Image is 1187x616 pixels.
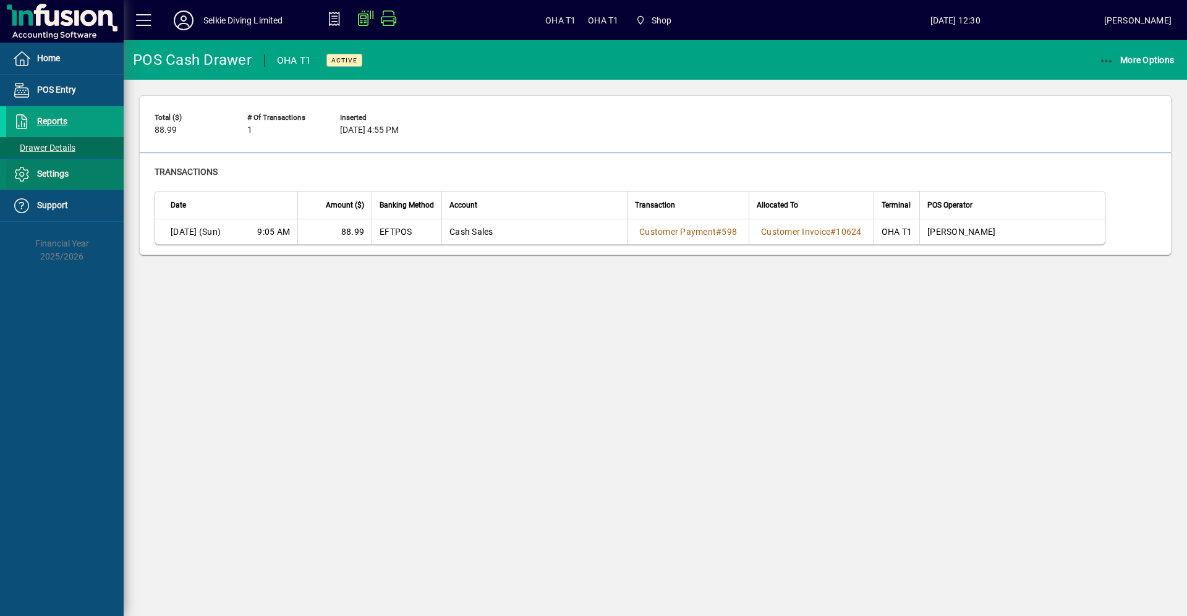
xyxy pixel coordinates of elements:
a: Support [6,190,124,221]
span: Customer Payment [639,227,716,237]
span: 9:05 AM [257,226,290,238]
div: OHA T1 [277,51,312,70]
span: Transactions [155,167,218,177]
span: Drawer Details [12,143,75,153]
span: # [716,227,721,237]
span: [DATE] 12:30 [807,11,1104,30]
a: Drawer Details [6,137,124,158]
span: POS Entry [37,85,76,95]
a: Customer Invoice#10624 [757,225,866,238]
td: OHA T1 [874,219,920,244]
span: Inserted [340,114,414,122]
span: Total ($) [155,114,229,122]
button: More Options [1096,49,1178,71]
td: 88.99 [297,219,372,244]
span: Banking Method [380,198,434,212]
span: Transaction [635,198,675,212]
td: EFTPOS [372,219,441,244]
span: [DATE] (Sun) [171,226,221,238]
span: Shop [631,9,676,32]
td: Cash Sales [441,219,627,244]
span: More Options [1099,55,1175,65]
span: Amount ($) [326,198,364,212]
span: Account [449,198,477,212]
span: OHA T1 [545,11,576,30]
div: POS Cash Drawer [133,50,252,70]
span: Allocated To [757,198,798,212]
div: [PERSON_NAME] [1104,11,1172,30]
span: Active [331,56,357,64]
button: Profile [164,9,203,32]
span: # of Transactions [247,114,321,122]
div: Selkie Diving Limited [203,11,283,30]
span: Reports [37,116,67,126]
span: Terminal [882,198,911,212]
span: 1 [247,125,252,135]
td: [PERSON_NAME] [919,219,1105,244]
a: Settings [6,159,124,190]
span: 10624 [836,227,861,237]
span: [DATE] 4:55 PM [340,125,399,135]
span: 598 [721,227,737,237]
span: OHA T1 [588,11,618,30]
a: Home [6,43,124,74]
span: Shop [652,11,672,30]
span: POS Operator [927,198,972,212]
a: POS Entry [6,75,124,106]
span: Customer Invoice [761,227,830,237]
span: Home [37,53,60,63]
span: 88.99 [155,125,177,135]
span: # [830,227,836,237]
span: Settings [37,169,69,179]
span: Support [37,200,68,210]
span: Date [171,198,186,212]
a: Customer Payment#598 [635,225,741,238]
